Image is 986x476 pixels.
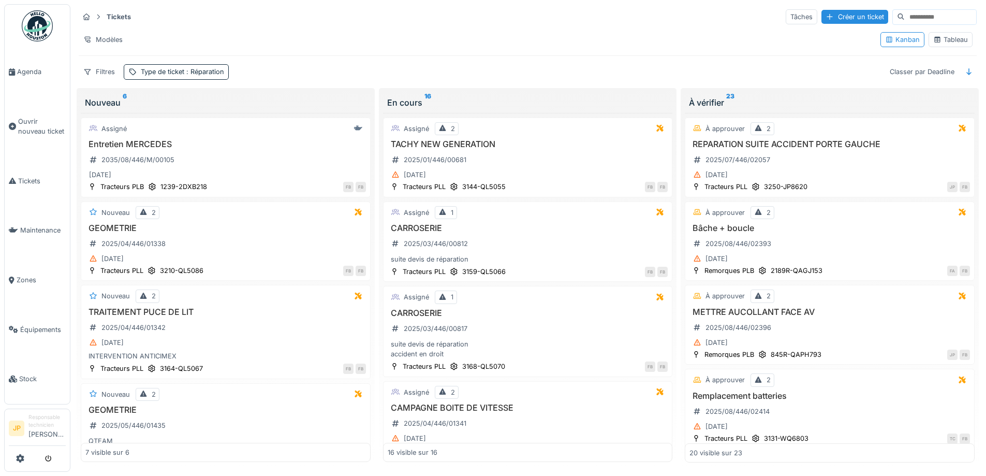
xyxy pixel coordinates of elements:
[404,239,468,249] div: 2025/03/446/00812
[356,266,366,276] div: FB
[704,266,754,276] div: Remorques PLB
[424,96,431,109] sup: 16
[388,308,668,318] h3: CARROSERIE
[152,291,156,301] div: 2
[704,182,747,192] div: Tracteurs PLL
[705,407,770,416] div: 2025/08/446/02414
[704,434,747,443] div: Tracteurs PLL
[704,350,754,359] div: Remorques PLB
[184,68,224,76] span: : Réparation
[689,448,742,457] div: 20 visible sur 23
[101,421,166,430] div: 2025/05/446/01435
[403,267,446,277] div: Tracteurs PLL
[764,182,807,192] div: 3250-JP8620
[404,324,467,334] div: 2025/03/446/00817
[404,124,429,134] div: Assigné
[403,182,446,192] div: Tracteurs PLL
[388,339,668,359] div: suite devis de réparation accident en droit
[100,364,143,373] div: Tracteurs PLL
[85,448,129,457] div: 7 visible sur 6
[947,182,958,192] div: JP
[462,182,506,192] div: 3144-QL5055
[764,434,808,443] div: 3131-WQ6803
[152,208,156,218] div: 2
[933,35,968,45] div: Tableau
[462,267,506,277] div: 3159-QL5066
[160,182,207,192] div: 1239-2DXB218
[404,292,429,302] div: Assigné
[9,413,66,446] a: JP Responsable technicien[PERSON_NAME]
[17,275,66,285] span: Zones
[404,170,426,180] div: [DATE]
[645,267,655,277] div: FB
[657,182,668,192] div: FB
[404,434,426,443] div: [DATE]
[689,223,970,233] h3: Bâche + boucle
[17,67,66,77] span: Agenda
[100,266,143,276] div: Tracteurs PLL
[767,375,771,385] div: 2
[705,291,745,301] div: À approuver
[767,208,771,218] div: 2
[885,35,920,45] div: Kanban
[657,267,668,277] div: FB
[689,391,970,401] h3: Remplacement batteries
[689,307,970,317] h3: METTRE AUCOLLANT FACE AV
[5,47,70,97] a: Agenda
[160,364,203,373] div: 3164-QL5067
[451,208,453,218] div: 1
[960,266,970,276] div: FB
[451,387,455,397] div: 2
[403,362,446,371] div: Tracteurs PLL
[705,239,771,249] div: 2025/08/446/02393
[356,364,366,374] div: FB
[79,64,120,79] div: Filtres
[960,182,970,192] div: FB
[141,67,224,77] div: Type de ticket
[388,139,668,149] h3: TACHY NEW GENERATION
[5,354,70,404] a: Stock
[947,266,958,276] div: FA
[705,254,728,264] div: [DATE]
[771,350,821,359] div: 845R-QAPH793
[388,223,668,233] h3: CARROSERIE
[404,208,429,218] div: Assigné
[89,170,111,180] div: [DATE]
[387,96,669,109] div: En cours
[821,10,888,24] div: Créer un ticket
[767,124,771,134] div: 2
[947,434,958,444] div: TC
[388,403,668,413] h3: CAMPAGNE BOITE DE VITESSE
[388,448,437,457] div: 16 visible sur 16
[343,266,354,276] div: FB
[343,364,354,374] div: FB
[404,387,429,397] div: Assigné
[404,155,466,165] div: 2025/01/446/00681
[705,170,728,180] div: [DATE]
[28,413,66,443] li: [PERSON_NAME]
[689,139,970,149] h3: REPARATION SUITE ACCIDENT PORTE GAUCHE
[451,292,453,302] div: 1
[705,338,728,348] div: [DATE]
[786,9,817,24] div: Tâches
[100,182,144,192] div: Tracteurs PLB
[645,362,655,372] div: FB
[22,10,53,41] img: Badge_color-CXgf-gQk.svg
[85,223,366,233] h3: GEOMETRIE
[5,206,70,255] a: Maintenance
[343,182,354,192] div: FB
[101,390,130,399] div: Nouveau
[689,96,970,109] div: À vérifier
[404,419,466,428] div: 2025/04/446/01341
[123,96,127,109] sup: 6
[160,266,203,276] div: 3210-QL5086
[947,350,958,360] div: JP
[657,362,668,372] div: FB
[18,176,66,186] span: Tickets
[462,362,505,371] div: 3168-QL5070
[960,350,970,360] div: FB
[705,375,745,385] div: À approuver
[20,325,66,335] span: Équipements
[705,124,745,134] div: À approuver
[771,266,822,276] div: 2189R-QAGJ153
